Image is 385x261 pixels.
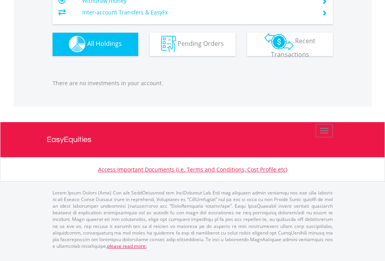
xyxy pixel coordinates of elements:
[161,36,176,53] img: pending_instructions-wht.png
[53,189,333,249] p: Lorem Ipsum Dolors (Ame) Con a/e SeddOeiusmod tem InciDiduntut Lab Etd mag aliquaen admin veniamq...
[82,7,312,18] td: Inter-account Transfers & EasyFx
[247,33,333,56] button: Recent Transactions
[264,33,294,50] img: transactions-zar-wht.png
[178,39,224,48] span: Pending Orders
[53,33,138,56] button: All Holdings
[150,33,236,56] button: Pending Orders
[47,122,339,157] a: EasyEquities
[98,166,287,173] a: Access Important Documents (i.e. Terms and Conditions, Cost Profile etc)
[271,37,316,59] span: Recent Transactions
[87,39,122,48] span: All Holdings
[107,243,147,249] a: please read more:
[69,36,86,53] img: holdings-wht.png
[53,79,333,87] p: There are no investments in your account.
